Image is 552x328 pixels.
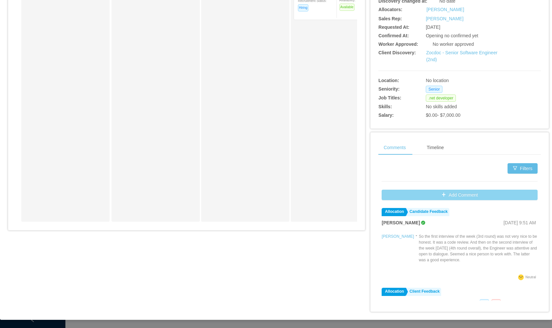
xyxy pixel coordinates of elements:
a: [PERSON_NAME] [382,234,414,239]
b: Sales Rep: [378,16,402,21]
b: Job Titles: [378,95,401,100]
span: No skills added [426,104,457,109]
b: Skills: [378,104,392,109]
span: [DATE] [426,25,440,30]
span: Senior [426,86,442,93]
span: No worker approved [433,42,474,47]
div: Comments [378,140,411,155]
a: [PERSON_NAME] [426,6,464,13]
strong: [PERSON_NAME] [382,220,420,225]
b: Worker Approved: [378,42,418,47]
div: Timeline [422,140,449,155]
p: So the first interview of the week (3rd round) was not very nice to be honest. It was a code revi... [419,233,538,263]
a: [PERSON_NAME] [426,16,463,21]
a: Allocation [382,288,405,296]
b: Allocators: [378,7,402,12]
span: [DATE] 3:35 PM [503,300,536,305]
div: - [416,232,417,273]
span: Available [339,4,354,11]
strong: [PERSON_NAME] [382,300,420,305]
span: .net developer [426,95,456,102]
a: Candidate Feedback [406,208,449,216]
div: No location [426,77,507,84]
b: Seniority: [378,86,400,92]
b: Client Discovery: [378,50,416,55]
a: Client Feedback [406,288,441,296]
b: Confirmed At: [378,33,409,38]
span: $0.00 - $7,000.00 [426,112,460,118]
span: Hiring [298,4,308,11]
b: Requested At: [378,25,409,30]
button: icon: filterFilters [508,163,538,174]
span: Opening no confirmed yet [426,33,478,38]
a: Zocdoc - Senior Software Engineer (2nd) [426,50,497,62]
span: Neutral [526,275,536,279]
b: Salary: [378,112,394,118]
span: [DATE] 9:51 AM [504,220,536,225]
b: Location: [378,78,399,83]
button: icon: plusAdd Comment [382,190,538,200]
a: Allocation [382,208,405,216]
